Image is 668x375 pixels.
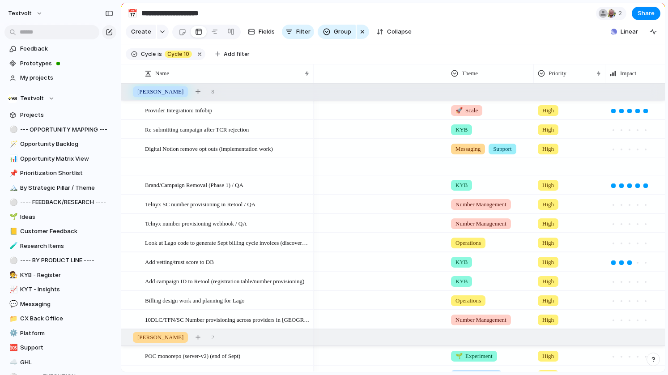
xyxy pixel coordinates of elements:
span: Theme [462,69,478,78]
span: Linear [621,27,638,36]
span: My projects [20,73,113,82]
span: High [542,200,554,209]
div: 💬 [9,299,16,309]
span: Telnyx SC number provisioning in Retool / QA [145,199,255,209]
span: High [542,296,554,305]
div: 🏔️ [9,183,16,193]
span: KYB [455,181,468,190]
a: 📌Prioritization Shortlist [4,166,116,180]
span: High [542,352,554,361]
span: Group [334,27,351,36]
span: Brand/Campaign Removal (Phase 1) / QA [145,179,243,190]
span: Operations [455,239,481,247]
div: 🌱 [9,212,16,222]
span: 2 [618,9,625,18]
span: Prioritization Shortlist [20,169,113,178]
span: Experiment [455,352,493,361]
span: Textvolt [20,94,44,103]
span: Add vetting/trust score to DB [145,256,214,267]
span: Share [638,9,655,18]
span: 10DLC/TFN/SC Number provisioning across providers in [GEOGRAPHIC_DATA] [145,314,311,324]
span: Opportunity Backlog [20,140,113,149]
span: High [542,106,554,115]
a: 🏔️By Strategic Pillar / Theme [4,181,116,195]
button: 🧑‍⚖️ [8,271,17,280]
span: Cycle [141,50,156,58]
a: 🧑‍⚖️KYB - Register [4,268,116,282]
button: Fields [244,25,278,39]
span: KYB - Register [20,271,113,280]
button: 🧪 [8,242,17,251]
a: ⚪---- FEEDBACK/RESEARCH ---- [4,196,116,209]
button: ⚪ [8,256,17,265]
span: Feedback [20,44,113,53]
button: Textvolt [4,92,116,105]
span: Messaging [455,145,481,153]
button: Add filter [210,48,255,60]
a: 🧪Research Items [4,239,116,253]
button: 🏔️ [8,183,17,192]
div: 📅 [128,7,137,19]
span: Name [155,69,169,78]
a: 📊Opportunity Matrix View [4,152,116,166]
a: ⚪--- OPPORTUNITY MAPPING --- [4,123,116,136]
span: Operations [455,296,481,305]
div: ⚪ [9,124,16,135]
div: 💬Messaging [4,298,116,311]
button: 📈 [8,285,17,294]
button: Group [318,25,356,39]
span: 🌱 [455,353,463,359]
a: Feedback [4,42,116,55]
span: Re-submitting campaign after TCR rejection [145,124,249,134]
span: is [157,50,162,58]
span: KYT - Insights [20,285,113,294]
div: 📊 [9,153,16,164]
span: Customer Feedback [20,227,113,236]
div: 🪄Opportunity Backlog [4,137,116,151]
button: textvolt [4,6,47,21]
button: 📒 [8,227,17,236]
button: ⚪ [8,125,17,134]
span: Add filter [224,50,250,58]
span: Scale [455,106,478,115]
button: 📌 [8,169,17,178]
button: Filter [282,25,314,39]
span: Opportunity Matrix View [20,154,113,163]
div: 📌 [9,168,16,179]
button: 🌱 [8,213,17,222]
span: Impact [620,69,636,78]
div: 📒 [9,226,16,237]
span: --- OPPORTUNITY MAPPING --- [20,125,113,134]
button: 🪄 [8,140,17,149]
span: High [542,258,554,267]
a: Prototypes [4,57,116,70]
span: KYB [455,277,468,286]
button: 💬 [8,300,17,309]
span: Look at Lago code to generate Sept billing cycle invoices (discovery work on billing) [145,237,311,247]
span: textvolt [8,9,32,18]
span: Digital Notion remove opt outs (implementation work) [145,143,273,153]
span: Fields [259,27,275,36]
span: High [542,181,554,190]
span: KYB [455,258,468,267]
span: Add campaign ID to Retool (registration table/number provisioning) [145,276,304,286]
span: Number Management [455,315,506,324]
button: 📅 [125,6,140,21]
button: Share [632,7,660,20]
a: 📒Customer Feedback [4,225,116,238]
span: 2 [211,333,214,342]
span: ---- BY PRODUCT LINE ---- [20,256,113,265]
a: 🌱Ideas [4,210,116,224]
span: Telnyx number provisioning webhook / QA [145,218,247,228]
a: 📈KYT - Insights [4,283,116,296]
span: High [542,219,554,228]
div: 🧪 [9,241,16,251]
button: Create [126,25,156,39]
span: ---- FEEDBACK/RESEARCH ---- [20,198,113,207]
